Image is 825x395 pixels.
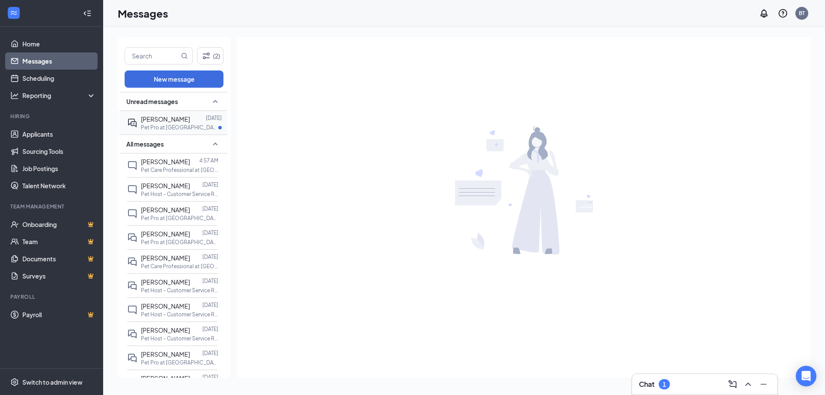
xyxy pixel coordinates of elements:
div: Team Management [10,203,94,210]
button: Filter (2) [197,47,223,64]
svg: Analysis [10,91,19,100]
span: All messages [126,140,164,148]
span: [PERSON_NAME] [141,115,190,123]
svg: DoubleChat [127,281,137,291]
svg: Minimize [758,379,769,389]
p: Pet Host - Customer Service Representative at [GEOGRAPHIC_DATA] [141,190,218,198]
a: Applicants [22,126,96,143]
p: Pet Care Professional at [GEOGRAPHIC_DATA] [141,263,218,270]
svg: DoubleChat [127,329,137,339]
p: Pet Host - Customer Service Representative at [GEOGRAPHIC_DATA] [141,287,218,294]
div: 1 [663,381,666,388]
p: [DATE] [206,114,222,122]
p: [DATE] [202,253,218,260]
a: Home [22,35,96,52]
button: ComposeMessage [726,377,739,391]
svg: DoubleChat [127,377,137,387]
span: [PERSON_NAME] [141,230,190,238]
svg: ChatInactive [127,160,137,171]
span: [PERSON_NAME] [141,278,190,286]
p: [DATE] [202,181,218,188]
span: [PERSON_NAME] [141,350,190,358]
p: Pet Pro at [GEOGRAPHIC_DATA] [141,359,218,366]
a: OnboardingCrown [22,216,96,233]
p: Pet Pro at [GEOGRAPHIC_DATA] [141,239,218,246]
p: [DATE] [202,277,218,285]
svg: SmallChevronUp [210,139,220,149]
svg: SmallChevronUp [210,96,220,107]
div: Payroll [10,293,94,300]
div: Switch to admin view [22,378,82,386]
span: [PERSON_NAME] [141,206,190,214]
svg: ComposeMessage [727,379,738,389]
button: ChevronUp [741,377,755,391]
svg: Notifications [759,8,769,18]
p: [DATE] [202,325,218,333]
a: PayrollCrown [22,306,96,323]
svg: ChatInactive [127,305,137,315]
div: Hiring [10,113,94,120]
span: [PERSON_NAME] [141,158,190,165]
a: Scheduling [22,70,96,87]
h3: Chat [639,380,654,389]
a: SurveysCrown [22,267,96,285]
span: [PERSON_NAME] [141,326,190,334]
svg: Settings [10,378,19,386]
p: [DATE] [202,205,218,212]
button: New message [125,70,223,88]
p: Pet Host - Customer Service Representative at [GEOGRAPHIC_DATA] [141,335,218,342]
a: Job Postings [22,160,96,177]
svg: QuestionInfo [778,8,788,18]
p: Pet Care Professional at [GEOGRAPHIC_DATA] [141,166,218,174]
svg: MagnifyingGlass [181,52,188,59]
p: Pet Host - Customer Service Representative at [GEOGRAPHIC_DATA] [141,311,218,318]
svg: ChevronUp [743,379,753,389]
h1: Messages [118,6,168,21]
div: Reporting [22,91,96,100]
p: [DATE] [202,229,218,236]
svg: DoubleChat [127,353,137,363]
svg: DoubleChat [127,233,137,243]
span: Unread messages [126,97,178,106]
svg: Collapse [83,9,92,18]
p: [DATE] [202,301,218,309]
div: BT [799,9,805,17]
span: [PERSON_NAME] [141,302,190,310]
svg: WorkstreamLogo [9,9,18,17]
a: Messages [22,52,96,70]
svg: ChatInactive [127,208,137,219]
p: Pet Pro at [GEOGRAPHIC_DATA] [141,124,218,131]
svg: DoubleChat [127,257,137,267]
p: Pet Pro at [GEOGRAPHIC_DATA] [141,214,218,222]
button: Minimize [757,377,770,391]
p: 4:57 AM [199,157,218,164]
p: [DATE] [202,374,218,381]
a: DocumentsCrown [22,250,96,267]
span: [PERSON_NAME] [141,374,190,382]
div: Open Intercom Messenger [796,366,816,386]
svg: Filter [201,51,211,61]
a: Sourcing Tools [22,143,96,160]
input: Search [125,48,179,64]
p: [DATE] [202,349,218,357]
a: Talent Network [22,177,96,194]
svg: ChatInactive [127,184,137,195]
span: [PERSON_NAME] [141,254,190,262]
svg: ActiveDoubleChat [127,118,137,128]
a: TeamCrown [22,233,96,250]
span: [PERSON_NAME] [141,182,190,190]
